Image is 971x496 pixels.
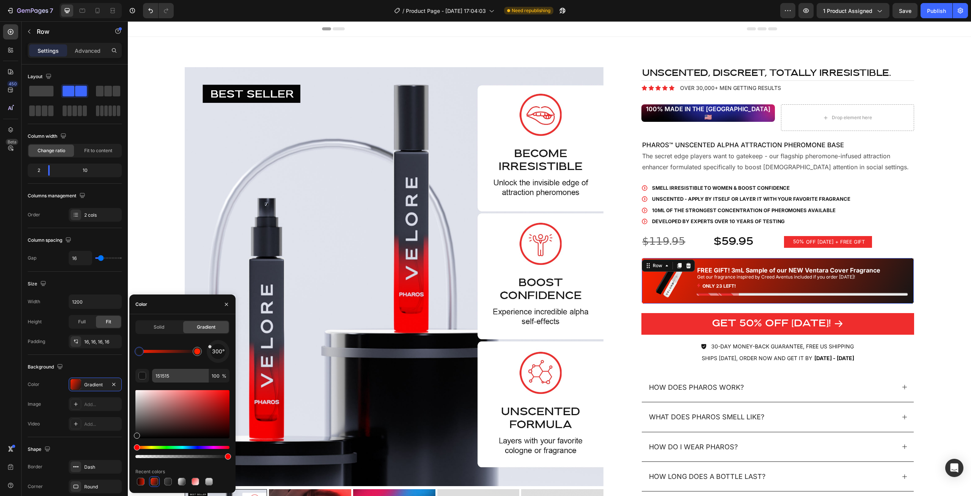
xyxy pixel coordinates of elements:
[514,292,786,314] button: GET 50% OFF TODAY!
[152,369,208,383] input: Eg: FFFFFF
[28,338,45,345] div: Padding
[575,261,608,269] p: ONLY 23 LEFT!
[143,3,174,18] div: Undo/Redo
[135,468,165,475] div: Recent colors
[823,7,872,15] span: 1 product assigned
[521,451,638,460] p: HOW LONG DOES A BOTTLE LAST?
[28,131,68,142] div: Column width
[28,191,87,201] div: Columns management
[50,6,53,15] p: 7
[665,216,677,224] div: 50%
[28,463,42,470] div: Border
[677,216,738,225] div: OFF [DATE] + FREE GIFT
[28,444,52,455] div: Shape
[37,27,101,36] p: Row
[3,3,57,18] button: 7
[28,362,64,372] div: Background
[899,8,911,14] span: Save
[28,298,40,305] div: Width
[28,318,42,325] div: Height
[28,255,36,261] div: Gap
[28,401,41,408] div: Image
[75,47,101,55] p: Advanced
[687,334,726,340] span: [DATE] - [DATE]
[402,7,404,15] span: /
[584,296,703,309] div: GET 50% OFF [DATE]!
[6,139,18,145] div: Beta
[135,446,229,449] div: Hue
[512,7,550,14] span: Need republishing
[569,244,779,255] p: FREE GIFT! 3mL Sample of our NEW Ventara Cover Fragrance
[28,211,40,218] div: Order
[585,215,650,227] h2: $59.95
[28,381,39,388] div: Color
[514,46,786,59] h2: UNSCENTED, discreet, totally irresistible.
[128,21,971,496] iframe: Design area
[921,3,952,18] button: Publish
[521,362,616,370] p: HOW DOES PHAROS WORK?
[569,252,779,260] p: Get our fragrance inspired by Creed Aventus included if you order [DATE]!
[514,83,647,101] h2: 100% MADE IN THE [GEOGRAPHIC_DATA]
[28,420,40,427] div: Video
[84,339,120,345] div: 16, 16, 16, 16
[38,47,59,55] p: Settings
[514,215,579,227] h2: $̶1̶1̶9̶.9̶5̶
[28,279,48,289] div: Size
[521,421,610,430] p: HOW DO I WEAR PHAROS?
[154,324,164,331] span: Solid
[514,119,786,129] h1: PHAROS™ Unscented Alpha Attraction Pheromone Base
[69,251,92,265] input: Auto
[524,173,722,182] p: UNSCENTED - APPLY BY ITSELF OR LAYER IT WITH YOUR FAVORITE FRAGRANCE
[583,320,726,330] p: 30-DAY MONEY-BACK GUARANTEE, FREE US SHIPPING
[29,165,42,176] div: 2
[222,373,226,379] span: %
[84,483,120,490] div: Round
[56,165,120,176] div: 10
[28,483,43,490] div: Corner
[135,301,147,308] div: Color
[84,464,120,471] div: Dash
[892,3,918,18] button: Save
[28,72,53,82] div: Layout
[84,147,112,154] span: Fit to content
[524,185,722,194] p: 10mL of the strongest concentration of pheromones available
[528,243,555,276] img: gempages_535319184205153300-25398a05-629b-4b60-9b73-57cb20032642.png
[524,196,722,205] p: Developed by Experts OVER 10 YEARS OF TESTING
[84,381,106,388] div: Gradient
[521,391,636,400] p: WHAT DOES PHAROS SMELL LIKE?
[524,162,722,171] p: SMELL IRRESISTIBLE TO WOMEN & BOOST CONFIDENCE
[577,92,584,99] strong: 🇺🇸
[704,93,744,99] div: Drop element here
[212,347,225,356] span: 300°
[197,324,215,331] span: Gradient
[523,241,536,248] div: Row
[84,212,120,219] div: 2 cols
[84,421,120,428] div: Add...
[927,7,946,15] div: Publish
[106,318,111,325] span: Fit
[7,81,18,87] div: 450
[514,129,786,151] p: The secret edge players want to gatekeep - our flagship pheromone-infused attraction enhancer for...
[574,334,685,340] span: SHIPS [DATE], Order now and get it by
[945,459,963,477] div: Open Intercom Messenger
[38,147,65,154] span: Change ratio
[406,7,486,15] span: Product Page - [DATE] 17:04:03
[78,318,86,325] span: Full
[84,401,120,408] div: Add...
[69,295,121,309] input: Auto
[817,3,889,18] button: 1 product assigned
[28,235,73,246] div: Column spacing
[552,63,653,70] p: Over 30,000+ MEN GETTING RESULTS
